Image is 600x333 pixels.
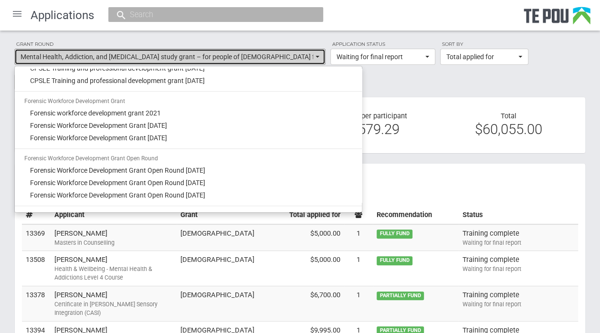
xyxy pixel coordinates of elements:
[258,224,344,251] td: $5,000.00
[344,224,373,251] td: 1
[51,251,177,286] td: [PERSON_NAME]
[439,112,578,134] div: Total
[459,286,578,321] td: Training complete
[307,125,432,134] div: $8,579.29
[459,224,578,251] td: Training complete
[30,190,205,200] span: Forensic Workforce Development Grant Open Round [DATE]
[22,286,51,321] td: 13378
[377,256,412,265] span: FULLY FUND
[54,239,173,247] div: Masters in Counselling
[74,65,136,73] label: View type
[177,286,258,321] td: [DEMOGRAPHIC_DATA]
[14,40,326,49] label: Grant round
[30,76,205,85] span: CPSLE Training and professional development grant [DATE]
[330,40,435,49] label: Application status
[330,49,435,65] button: Waiting for final report
[463,239,574,247] div: Waiting for final report
[177,251,258,286] td: [DEMOGRAPHIC_DATA]
[14,65,69,73] label: Sort order
[440,40,528,49] label: Sort by
[51,206,177,224] th: Applicant
[127,10,295,20] input: Search
[177,224,258,251] td: [DEMOGRAPHIC_DATA]
[14,49,326,65] button: Mental Health, Addiction, and [MEDICAL_DATA] study grant – for people of [DEMOGRAPHIC_DATA] faith...
[377,291,424,300] span: PARTIALLY FUND
[22,251,51,286] td: 13508
[30,166,205,175] span: Forensic Workforce Development Grant Open Round [DATE]
[54,300,173,317] div: Certificate in [PERSON_NAME] Sensory Integration (CASI)
[51,224,177,251] td: [PERSON_NAME]
[337,52,423,62] span: Waiting for final report
[377,229,412,238] span: FULLY FUND
[463,300,574,309] div: Waiting for final report
[446,52,516,62] span: Total applied for
[258,286,344,321] td: $6,700.00
[30,133,167,143] span: Forensic Workforce Development Grant [DATE]
[30,108,161,118] span: Forensic workforce development grant 2021
[30,178,205,187] span: Forensic Workforce Development Grant Open Round [DATE]
[258,251,344,286] td: $5,000.00
[54,265,173,282] div: Health & Wellbeing - Mental Health & Addictions Level 4 Course
[459,251,578,286] td: Training complete
[51,286,177,321] td: [PERSON_NAME]
[463,265,574,273] div: Waiting for final report
[300,112,439,139] div: Avg cost per participant
[21,52,313,62] span: Mental Health, Addiction, and [MEDICAL_DATA] study grant – for people of [DEMOGRAPHIC_DATA] faith...
[30,121,167,130] span: Forensic Workforce Development Grant [DATE]
[440,49,528,65] button: Total applied for
[344,286,373,321] td: 1
[22,224,51,251] td: 13369
[459,206,578,224] th: Status
[177,206,258,224] th: Grant
[373,206,459,224] th: Recommendation
[24,98,125,104] span: Forensic Workforce Development Grant
[344,251,373,286] td: 1
[258,206,344,224] th: Total applied for
[446,125,571,134] div: $60,055.00
[24,155,158,162] span: Forensic Workforce Development Grant Open Round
